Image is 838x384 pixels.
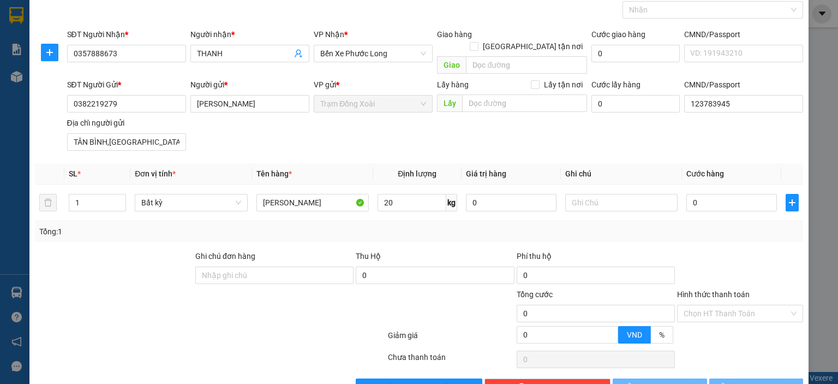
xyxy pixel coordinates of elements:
[561,163,682,185] th: Ghi chú
[478,40,587,52] span: [GEOGRAPHIC_DATA] tận nơi
[677,290,750,299] label: Hình thức thanh toán
[39,194,57,211] button: delete
[67,117,186,129] div: Địa chỉ người gửi
[686,169,724,178] span: Cước hàng
[314,79,433,91] div: VP gửi
[67,28,186,40] div: SĐT Người Nhận
[41,44,58,61] button: plus
[69,169,77,178] span: SL
[437,94,462,112] span: Lấy
[591,95,680,113] input: Cước lấy hàng
[466,169,506,178] span: Giá trị hàng
[659,330,665,339] span: %
[294,49,303,58] span: user-add
[39,226,324,238] div: Tổng: 1
[135,169,176,178] span: Đơn vị tính
[67,133,186,151] input: Địa chỉ của người gửi
[256,169,292,178] span: Tên hàng
[462,94,587,112] input: Dọc đường
[591,30,645,39] label: Cước giao hàng
[446,194,457,211] span: kg
[517,250,675,267] div: Phí thu hộ
[190,79,309,91] div: Người gửi
[190,28,309,40] div: Người nhận
[398,169,436,178] span: Định lượng
[314,30,344,39] span: VP Nhận
[565,194,678,211] input: Ghi Chú
[41,48,58,57] span: plus
[786,198,798,207] span: plus
[320,45,426,62] span: Bến Xe Phước Long
[387,351,515,370] div: Chưa thanh toán
[256,194,369,211] input: VD: Bàn, Ghế
[437,56,466,74] span: Giao
[437,80,469,89] span: Lấy hàng
[466,56,587,74] input: Dọc đường
[437,30,472,39] span: Giao hàng
[195,252,255,261] label: Ghi chú đơn hàng
[540,79,587,91] span: Lấy tận nơi
[786,194,799,211] button: plus
[387,329,515,348] div: Giảm giá
[684,79,803,91] div: CMND/Passport
[141,194,241,211] span: Bất kỳ
[684,28,803,40] div: CMND/Passport
[591,80,641,89] label: Cước lấy hàng
[627,330,642,339] span: VND
[591,45,680,62] input: Cước giao hàng
[466,194,556,211] input: 0
[517,290,553,299] span: Tổng cước
[320,96,426,112] span: Trạm Đồng Xoài
[67,79,186,91] div: SĐT Người Gửi
[356,252,381,261] span: Thu Hộ
[195,267,354,284] input: Ghi chú đơn hàng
